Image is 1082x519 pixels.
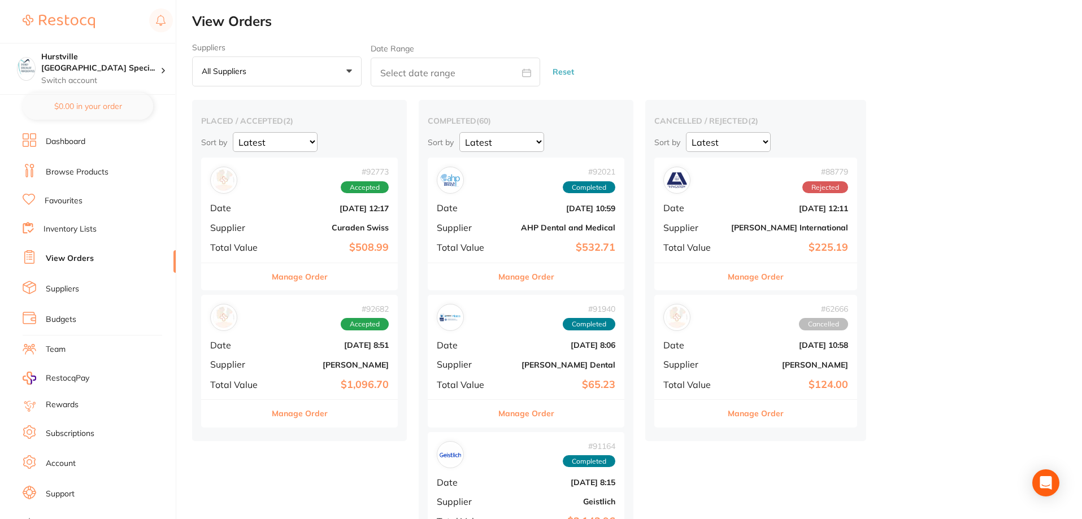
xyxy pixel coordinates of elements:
b: [DATE] 12:17 [276,204,389,213]
span: Total Value [210,242,267,252]
span: Total Value [663,380,722,390]
a: Budgets [46,314,76,325]
a: RestocqPay [23,372,89,385]
b: [PERSON_NAME] International [731,223,848,232]
b: AHP Dental and Medical [502,223,615,232]
div: Henry Schein Halas#92682AcceptedDate[DATE] 8:51Supplier[PERSON_NAME]Total Value$1,096.70Manage Order [201,295,398,428]
img: Erskine Dental [440,307,461,328]
button: Manage Order [272,400,328,427]
span: Total Value [437,380,493,390]
button: Manage Order [728,263,784,290]
img: Henry Schein Halas [666,307,688,328]
span: Cancelled [799,318,848,330]
input: Select date range [371,58,540,86]
span: RestocqPay [46,373,89,384]
b: [DATE] 10:59 [502,204,615,213]
span: Supplier [210,359,267,369]
b: $124.00 [731,379,848,391]
p: Sort by [654,137,680,147]
h4: Hurstville Sydney Specialist Periodontics [41,51,160,73]
img: Hurstville Sydney Specialist Periodontics [18,58,35,75]
button: Reset [549,57,577,87]
span: Completed [563,318,615,330]
div: Open Intercom Messenger [1032,469,1059,496]
span: Supplier [663,359,722,369]
span: # 92021 [563,167,615,176]
b: [DATE] 8:06 [502,341,615,350]
span: Supplier [210,223,267,233]
label: Date Range [371,44,414,53]
b: Geistlich [502,497,615,506]
a: Restocq Logo [23,8,95,34]
a: Browse Products [46,167,108,178]
a: Rewards [46,399,79,411]
img: Restocq Logo [23,15,95,28]
b: $532.71 [502,242,615,254]
span: Completed [563,455,615,468]
p: Sort by [201,137,227,147]
b: $65.23 [502,379,615,391]
span: Date [663,340,722,350]
span: Date [437,477,493,487]
h2: placed / accepted ( 2 ) [201,116,398,126]
a: Dashboard [46,136,85,147]
img: RestocqPay [23,372,36,385]
span: # 92773 [341,167,389,176]
img: AHP Dental and Medical [440,169,461,191]
span: Supplier [663,223,722,233]
img: Geistlich [440,444,461,465]
div: Curaden Swiss#92773AcceptedDate[DATE] 12:17SupplierCuraden SwissTotal Value$508.99Manage Order [201,158,398,290]
button: Manage Order [272,263,328,290]
span: Date [437,203,493,213]
b: [DATE] 8:51 [276,341,389,350]
span: # 88779 [802,167,848,176]
b: [PERSON_NAME] [731,360,848,369]
a: View Orders [46,253,94,264]
a: Support [46,489,75,500]
span: Total Value [663,242,722,252]
a: Favourites [45,195,82,207]
span: # 62666 [799,304,848,313]
span: Total Value [210,380,267,390]
a: Suppliers [46,284,79,295]
b: [PERSON_NAME] Dental [502,360,615,369]
span: Rejected [802,181,848,194]
span: Supplier [437,359,493,369]
p: All suppliers [202,66,251,76]
b: [DATE] 10:58 [731,341,848,350]
h2: cancelled / rejected ( 2 ) [654,116,857,126]
label: Suppliers [192,43,362,52]
button: $0.00 in your order [23,93,153,120]
img: Livingstone International [666,169,688,191]
span: Supplier [437,223,493,233]
span: Date [437,340,493,350]
button: Manage Order [498,400,554,427]
a: Team [46,344,66,355]
a: Inventory Lists [44,224,97,235]
span: Date [210,340,267,350]
b: [DATE] 8:15 [502,478,615,487]
h2: View Orders [192,14,1082,29]
p: Sort by [428,137,454,147]
a: Subscriptions [46,428,94,439]
button: Manage Order [728,400,784,427]
b: $1,096.70 [276,379,389,391]
span: # 91164 [563,442,615,451]
span: Accepted [341,318,389,330]
span: Accepted [341,181,389,194]
b: $225.19 [731,242,848,254]
button: All suppliers [192,56,362,87]
b: $508.99 [276,242,389,254]
span: Total Value [437,242,493,252]
img: Curaden Swiss [213,169,234,191]
span: Completed [563,181,615,194]
b: [DATE] 12:11 [731,204,848,213]
img: Henry Schein Halas [213,307,234,328]
a: Account [46,458,76,469]
b: [PERSON_NAME] [276,360,389,369]
button: Manage Order [498,263,554,290]
p: Switch account [41,75,160,86]
b: Curaden Swiss [276,223,389,232]
span: # 92682 [341,304,389,313]
span: Supplier [437,496,493,507]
